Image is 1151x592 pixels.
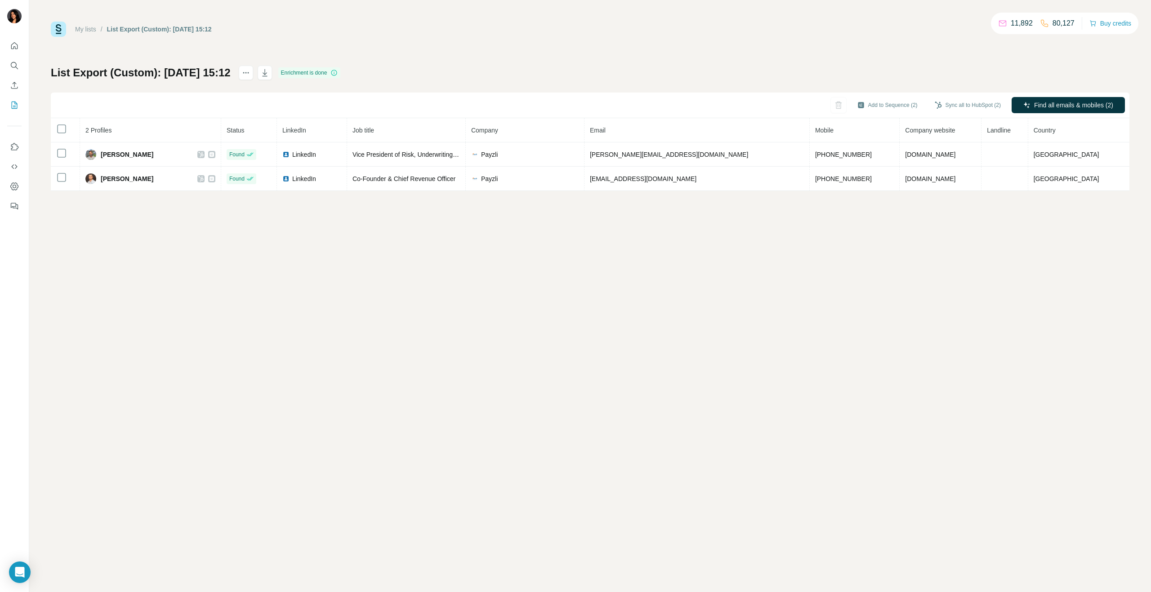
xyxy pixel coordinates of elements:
[101,174,153,183] span: [PERSON_NAME]
[51,22,66,37] img: Surfe Logo
[1011,18,1033,29] p: 11,892
[292,174,316,183] span: LinkedIn
[7,139,22,155] button: Use Surfe on LinkedIn
[471,175,478,182] img: company-logo
[7,178,22,194] button: Dashboard
[239,66,253,80] button: actions
[278,67,341,78] div: Enrichment is done
[851,98,924,112] button: Add to Sequence (2)
[7,159,22,175] button: Use Surfe API
[7,97,22,113] button: My lists
[9,561,31,583] div: Open Intercom Messenger
[229,175,245,183] span: Found
[7,198,22,214] button: Feedback
[227,127,245,134] span: Status
[905,175,955,182] span: [DOMAIN_NAME]
[7,77,22,93] button: Enrich CSV
[590,151,748,158] span: [PERSON_NAME][EMAIL_ADDRESS][DOMAIN_NAME]
[815,127,834,134] span: Mobile
[282,127,306,134] span: LinkedIn
[905,127,955,134] span: Company website
[1034,127,1056,134] span: Country
[1089,17,1131,30] button: Buy credits
[352,151,491,158] span: Vice President of Risk, Underwriting & Collections
[481,174,498,183] span: Payzli
[1034,101,1113,110] span: Find all emails & mobiles (2)
[471,127,498,134] span: Company
[1012,97,1125,113] button: Find all emails & mobiles (2)
[282,151,290,158] img: LinkedIn logo
[352,175,455,182] span: Co-Founder & Chief Revenue Officer
[85,149,96,160] img: Avatar
[107,25,212,34] div: List Export (Custom): [DATE] 15:12
[471,151,478,158] img: company-logo
[815,151,872,158] span: [PHONE_NUMBER]
[51,66,231,80] h1: List Export (Custom): [DATE] 15:12
[1034,151,1099,158] span: [GEOGRAPHIC_DATA]
[229,150,245,159] span: Found
[292,150,316,159] span: LinkedIn
[481,150,498,159] span: Payzli
[987,127,1011,134] span: Landline
[590,127,606,134] span: Email
[101,150,153,159] span: [PERSON_NAME]
[815,175,872,182] span: [PHONE_NUMBER]
[7,57,22,74] button: Search
[928,98,1007,112] button: Sync all to HubSpot (2)
[75,26,96,33] a: My lists
[590,175,696,182] span: [EMAIL_ADDRESS][DOMAIN_NAME]
[85,173,96,184] img: Avatar
[282,175,290,182] img: LinkedIn logo
[1053,18,1075,29] p: 80,127
[7,38,22,54] button: Quick start
[101,25,103,34] li: /
[1034,175,1099,182] span: [GEOGRAPHIC_DATA]
[7,9,22,23] img: Avatar
[352,127,374,134] span: Job title
[85,127,112,134] span: 2 Profiles
[905,151,955,158] span: [DOMAIN_NAME]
